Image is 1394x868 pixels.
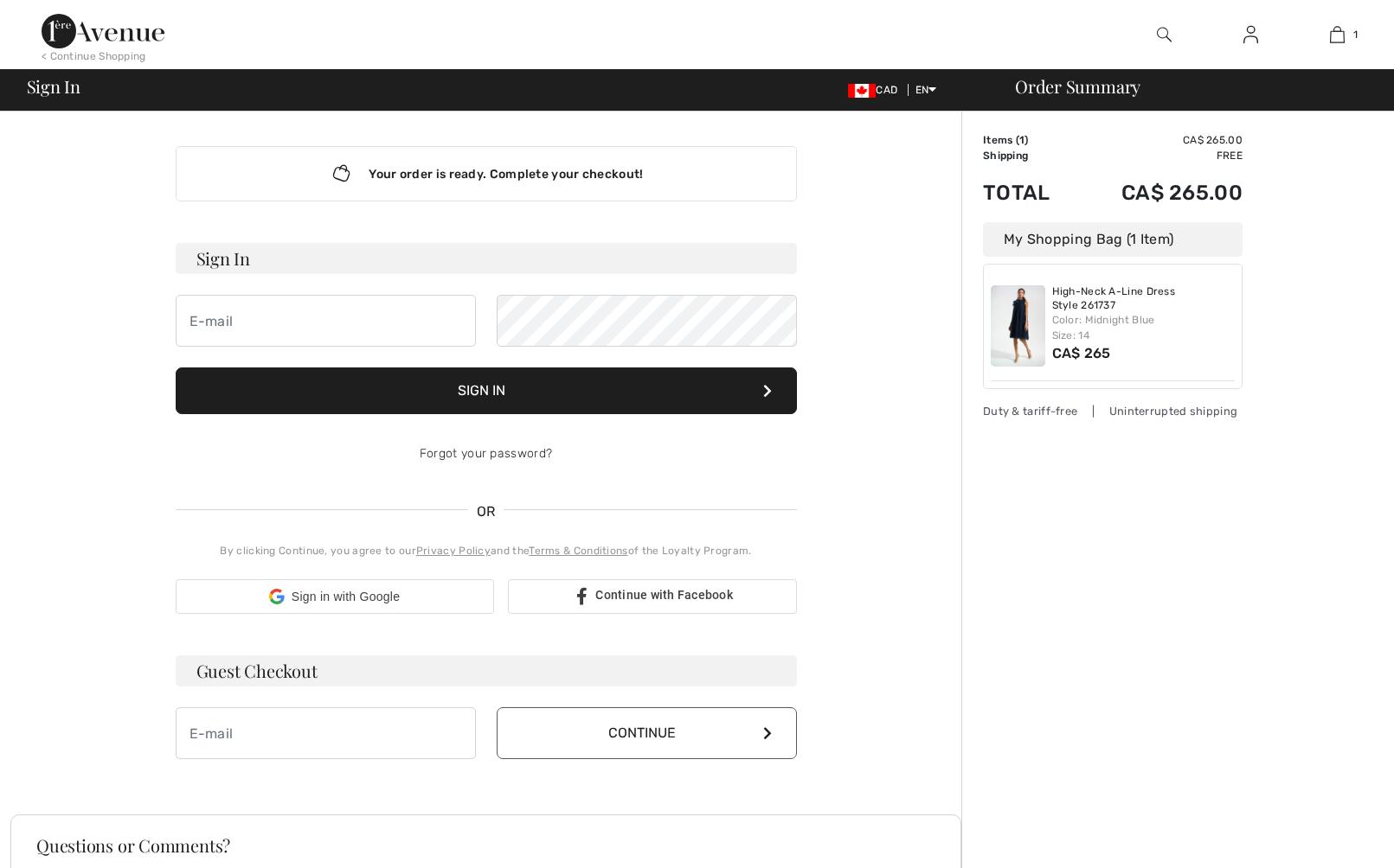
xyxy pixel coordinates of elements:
td: Total [983,163,1076,222]
a: High-Neck A-Line Dress Style 261737 [1052,285,1236,312]
div: < Continue Shopping [42,48,146,64]
span: 1 [1353,27,1358,42]
input: E-mail [176,295,476,347]
img: 1ère Avenue [42,14,164,48]
h3: Guest Checkout [176,655,797,686]
button: Sign In [176,367,797,414]
h3: Sign In [176,243,797,274]
input: E-mail [176,707,476,759]
a: 1 [1294,24,1379,45]
span: Sign in with Google [292,588,400,606]
span: CA$ 265 [1052,345,1111,361]
td: CA$ 265.00 [1076,132,1243,148]
span: Sign In [27,78,80,95]
a: Privacy Policy [416,545,491,557]
td: Shipping [983,148,1076,163]
span: EN [915,84,937,96]
td: CA$ 265.00 [1076,163,1243,222]
td: Free [1076,148,1243,163]
div: Your order is ready. Complete your checkout! [176,146,797,201]
div: Color: Midnight Blue Size: 14 [1052,312,1236,343]
div: My Shopping Bag (1 Item) [983,222,1243,257]
a: Terms & Conditions [529,545,627,557]
td: Items ( ) [983,132,1076,148]
a: Sign In [1230,24,1272,46]
div: By clicking Continue, you agree to our and the of the Loyalty Program. [176,543,797,558]
div: Duty & tariff-free | Uninterrupted shipping [983,403,1243,419]
span: OR [468,501,504,522]
a: Forgot your password? [420,446,552,461]
img: search the website [1157,24,1172,45]
img: My Info [1243,24,1258,45]
img: My Bag [1330,24,1345,45]
h3: Questions or Comments? [36,837,935,854]
span: CAD [848,84,904,96]
span: 1 [1019,134,1025,146]
img: High-Neck A-Line Dress Style 261737 [991,285,1045,367]
div: Order Summary [994,78,1384,95]
img: Canadian Dollar [848,84,876,98]
div: Sign in with Google [176,579,494,614]
a: Continue with Facebook [508,579,797,614]
span: Continue with Facebook [595,588,733,602]
button: Continue [497,707,797,759]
